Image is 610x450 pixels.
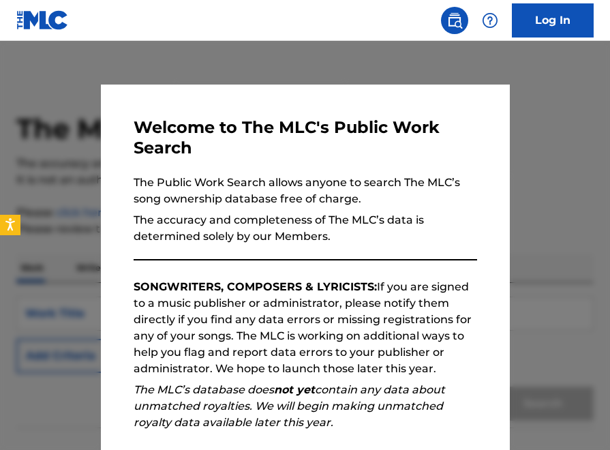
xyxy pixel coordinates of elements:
[134,212,477,245] p: The accuracy and completeness of The MLC’s data is determined solely by our Members.
[441,7,468,34] a: Public Search
[482,12,498,29] img: help
[512,3,594,37] a: Log In
[274,383,315,396] strong: not yet
[476,7,504,34] div: Help
[134,279,477,377] p: If you are signed to a music publisher or administrator, please notify them directly if you find ...
[134,280,377,293] strong: SONGWRITERS, COMPOSERS & LYRICISTS:
[542,385,610,450] iframe: Chat Widget
[446,12,463,29] img: search
[134,117,477,158] h3: Welcome to The MLC's Public Work Search
[16,10,69,30] img: MLC Logo
[134,383,445,429] em: The MLC’s database does contain any data about unmatched royalties. We will begin making unmatche...
[134,175,477,207] p: The Public Work Search allows anyone to search The MLC’s song ownership database free of charge.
